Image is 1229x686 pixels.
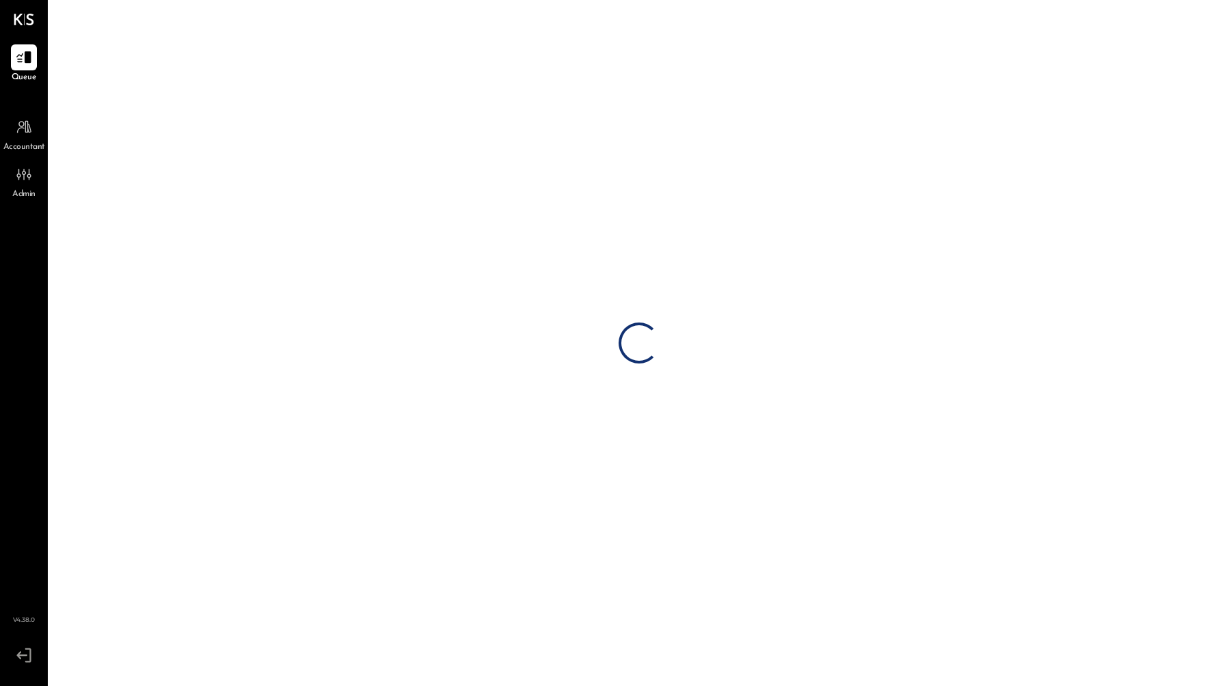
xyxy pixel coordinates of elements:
span: Accountant [3,141,45,154]
span: Admin [12,189,36,201]
span: Queue [12,72,37,84]
a: Accountant [1,114,47,154]
a: Admin [1,161,47,201]
a: Queue [1,44,47,84]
